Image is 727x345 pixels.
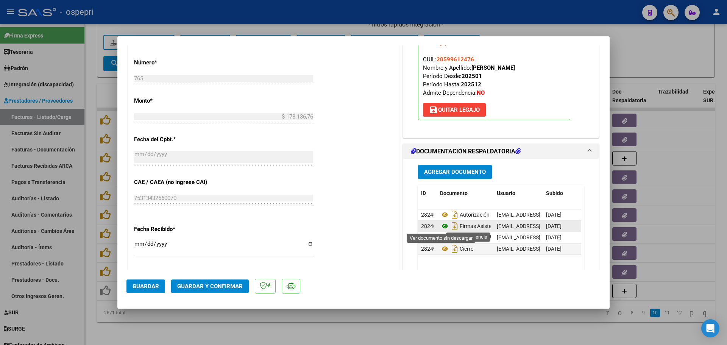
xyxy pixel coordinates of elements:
p: Número [134,58,212,67]
span: 20599612476 [437,56,474,63]
span: 28248 [421,234,436,240]
span: CUIL: Nombre y Apellido: Período Desde: Período Hasta: Admite Dependencia: [423,56,515,96]
div: Open Intercom Messenger [701,319,719,337]
span: [DATE] [546,223,562,229]
p: Fecha Recibido [134,225,212,234]
mat-icon: save [429,105,438,114]
i: Descargar documento [450,243,460,255]
span: Guardar y Confirmar [177,283,243,290]
i: Descargar documento [450,220,460,232]
datatable-header-cell: ID [418,185,437,201]
p: Legajo preaprobado para Período de Prestación: [418,28,570,120]
button: Guardar y Confirmar [171,279,249,293]
span: Firma De Atrás [440,234,495,240]
span: [EMAIL_ADDRESS][DOMAIN_NAME] - [PERSON_NAME] [497,223,625,229]
span: 28249 [421,246,436,252]
strong: NO [477,89,485,96]
span: Agregar Documento [424,169,486,176]
span: Cierre [440,246,473,252]
datatable-header-cell: Documento [437,185,494,201]
span: [EMAIL_ADDRESS][DOMAIN_NAME] - [PERSON_NAME] [497,212,625,218]
span: [EMAIL_ADDRESS][DOMAIN_NAME] - [PERSON_NAME] [497,246,625,252]
span: Firmas Asistencia [440,223,501,229]
div: DOCUMENTACIÓN RESPALDATORIA [403,159,599,316]
button: Agregar Documento [418,165,492,179]
span: [DATE] [546,234,562,240]
p: Monto [134,97,212,105]
span: [DATE] [546,212,562,218]
span: [EMAIL_ADDRESS][DOMAIN_NAME] - [PERSON_NAME] [497,234,625,240]
span: Usuario [497,190,515,196]
span: [DATE] [546,246,562,252]
datatable-header-cell: Acción [581,185,619,201]
span: ID [421,190,426,196]
strong: 202501 [462,73,482,80]
i: Descargar documento [450,209,460,221]
button: Guardar [126,279,165,293]
strong: [PERSON_NAME] [471,64,515,71]
span: 28245 [421,212,436,218]
span: Documento [440,190,468,196]
strong: 202512 [461,81,481,88]
p: CAE / CAEA (no ingrese CAI) [134,178,212,187]
span: Autorización [440,212,490,218]
span: Quitar Legajo [429,106,480,113]
span: 28246 [421,223,436,229]
h1: DOCUMENTACIÓN RESPALDATORIA [411,147,521,156]
span: Subido [546,190,563,196]
button: Quitar Legajo [423,103,486,117]
p: Fecha del Cpbt. [134,135,212,144]
datatable-header-cell: Subido [543,185,581,201]
i: Descargar documento [450,231,460,244]
span: Guardar [133,283,159,290]
mat-expansion-panel-header: DOCUMENTACIÓN RESPALDATORIA [403,144,599,159]
datatable-header-cell: Usuario [494,185,543,201]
